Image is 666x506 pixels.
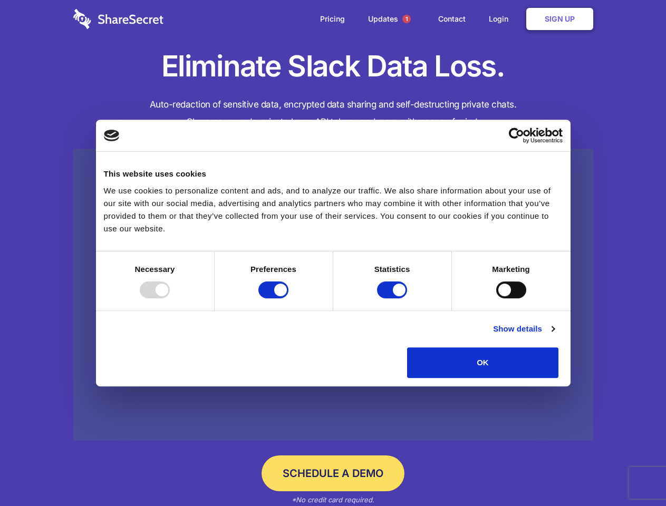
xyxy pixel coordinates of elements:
a: Login [478,3,524,35]
div: We use cookies to personalize content and ads, and to analyze our traffic. We also share informat... [104,184,563,235]
h1: Eliminate Slack Data Loss. [73,47,593,85]
a: Schedule a Demo [262,455,404,491]
a: Sign Up [526,8,593,30]
strong: Preferences [250,265,296,274]
a: Contact [428,3,476,35]
div: This website uses cookies [104,168,563,180]
span: 1 [402,15,411,23]
img: logo [104,130,120,141]
h4: Auto-redaction of sensitive data, encrypted data sharing and self-destructing private chats. Shar... [73,96,593,131]
a: Wistia video thumbnail [73,149,593,441]
a: Pricing [310,3,355,35]
strong: Necessary [135,265,175,274]
em: *No credit card required. [292,495,374,504]
a: Usercentrics Cookiebot - opens in a new window [470,128,563,143]
button: OK [407,347,558,378]
a: Show details [493,323,554,335]
strong: Statistics [374,265,410,274]
strong: Marketing [492,265,530,274]
img: logo-wordmark-white-trans-d4663122ce5f474addd5e946df7df03e33cb6a1c49d2221995e7729f52c070b2.svg [73,9,163,29]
